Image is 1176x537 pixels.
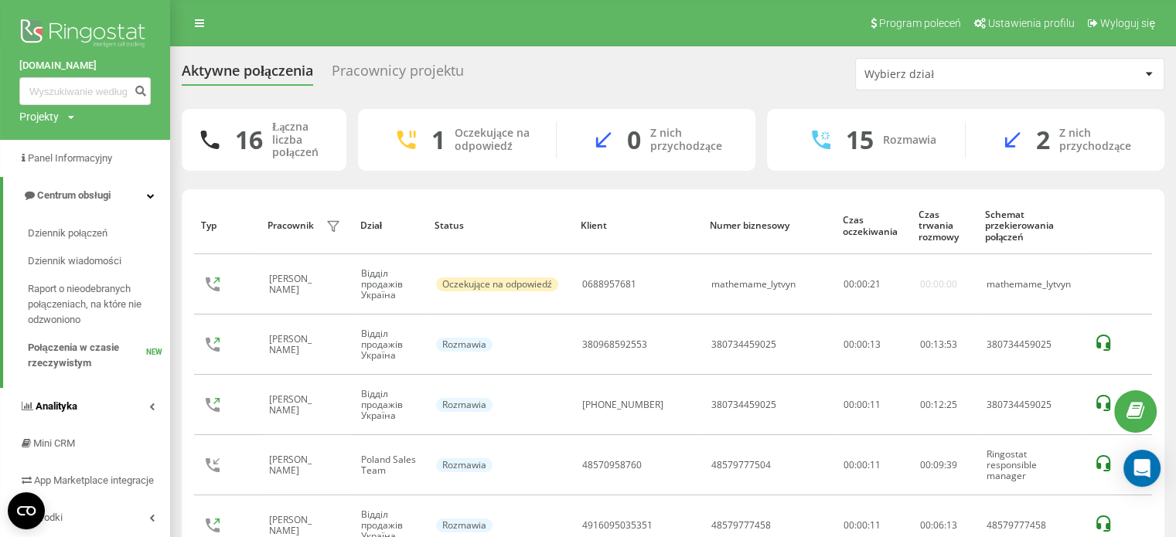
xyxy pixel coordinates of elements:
div: mathemame_lytvyn [711,279,796,290]
div: Z nich przychodzące [650,127,732,153]
div: [PHONE_NUMBER] [581,399,663,410]
div: Z nich przychodzące [1059,127,1141,153]
a: Dziennik połączeń [28,219,170,247]
span: 25 [946,398,957,411]
div: 1 [431,125,445,155]
div: [PERSON_NAME] [269,454,322,477]
span: Centrum obsługi [37,189,111,201]
div: Відділ продажів Україна [361,328,418,362]
span: Połączenia w czasie rzeczywistym [28,340,146,371]
div: [PERSON_NAME] [269,274,322,296]
div: Klient [581,220,696,231]
span: 00 [920,398,931,411]
div: Oczekujące na odpowiedź [436,277,558,291]
div: Відділ продажів Україна [361,389,418,422]
span: Dziennik połączeń [28,226,107,241]
span: 21 [870,277,881,291]
div: 00:00:00 [920,279,957,290]
span: 00 [920,518,931,532]
div: 380968592553 [581,339,646,350]
div: 2 [1036,125,1050,155]
div: Poland Sales Team [361,454,418,477]
div: Pracownik [268,220,314,231]
span: Analityka [36,400,77,412]
div: Rozmawia [883,134,936,147]
div: : : [844,279,881,290]
div: [PERSON_NAME] [269,394,322,416]
div: mathemame_lytvyn [987,279,1077,290]
div: Czas oczekiwania [843,215,904,237]
span: Dziennik wiadomości [28,253,121,269]
div: Typ [201,220,253,231]
div: : : [920,520,957,531]
div: Oczekujące na odpowiedź [455,127,533,153]
div: Pracownicy projektu [332,63,464,87]
a: Centrum obsługi [3,177,170,214]
div: 4916095035351 [581,520,652,531]
div: Rozmawia [436,338,493,352]
div: 0688957681 [581,279,636,290]
div: Czas trwania rozmowy [919,209,970,243]
a: Dziennik wiadomości [28,247,170,275]
img: Ringostat logo [19,15,151,54]
div: 48579777458 [711,520,771,531]
span: Ustawienia profilu [988,17,1075,29]
div: 00:00:11 [844,460,902,471]
div: 48579777504 [711,460,771,471]
div: 48579777458 [987,520,1077,531]
div: 380734459025 [711,339,776,350]
span: 00 [844,277,854,291]
div: 0 [627,125,641,155]
span: 12 [933,398,944,411]
span: 06 [933,518,944,532]
div: Rozmawia [436,518,493,532]
div: Łączna liczba połączeń [272,121,328,159]
div: 00:00:11 [844,520,902,531]
a: Raport o nieodebranych połączeniach, na które nie odzwoniono [28,275,170,334]
div: [PERSON_NAME] [269,334,322,356]
div: Dział [360,220,421,231]
span: 39 [946,458,957,471]
span: Środki [35,512,63,523]
div: Rozmawia [436,398,493,412]
span: 13 [933,338,944,351]
div: Rozmawia [436,458,493,472]
span: 00 [920,458,931,471]
div: Schemat przekierowania połączeń [985,209,1079,243]
div: 00:00:11 [844,399,902,410]
span: Wyloguj się [1100,17,1155,29]
button: Open CMP widget [8,492,45,529]
div: : : [920,460,957,471]
div: 380734459025 [711,399,776,410]
div: 16 [235,125,263,155]
span: 00 [857,277,868,291]
div: : : [920,399,957,410]
div: Відділ продажів Україна [361,268,418,301]
span: 13 [946,518,957,532]
div: Projekty [19,109,59,124]
span: Mini CRM [33,437,75,449]
div: Status [435,220,566,231]
a: [DOMAIN_NAME] [19,58,151,73]
span: Panel Informacyjny [28,152,112,164]
div: Open Intercom Messenger [1123,450,1161,487]
span: 09 [933,458,944,471]
div: 15 [846,125,874,155]
span: Program poleceń [879,17,961,29]
div: [PERSON_NAME] [269,515,322,537]
div: Wybierz dział [864,68,1049,81]
div: 380734459025 [987,339,1077,350]
div: 00:00:13 [844,339,902,350]
div: 48570958760 [581,460,641,471]
div: Aktywne połączenia [182,63,313,87]
a: Połączenia w czasie rzeczywistymNEW [28,334,170,377]
div: Numer biznesowy [710,220,828,231]
div: 380734459025 [987,399,1077,410]
div: : : [920,339,957,350]
span: App Marketplace integracje [34,474,154,486]
input: Wyszukiwanie według numeru [19,77,151,105]
div: Ringostat responsible manager [987,449,1077,482]
span: 00 [920,338,931,351]
span: Raport o nieodebranych połączeniach, na które nie odzwoniono [28,281,162,328]
span: 53 [946,338,957,351]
